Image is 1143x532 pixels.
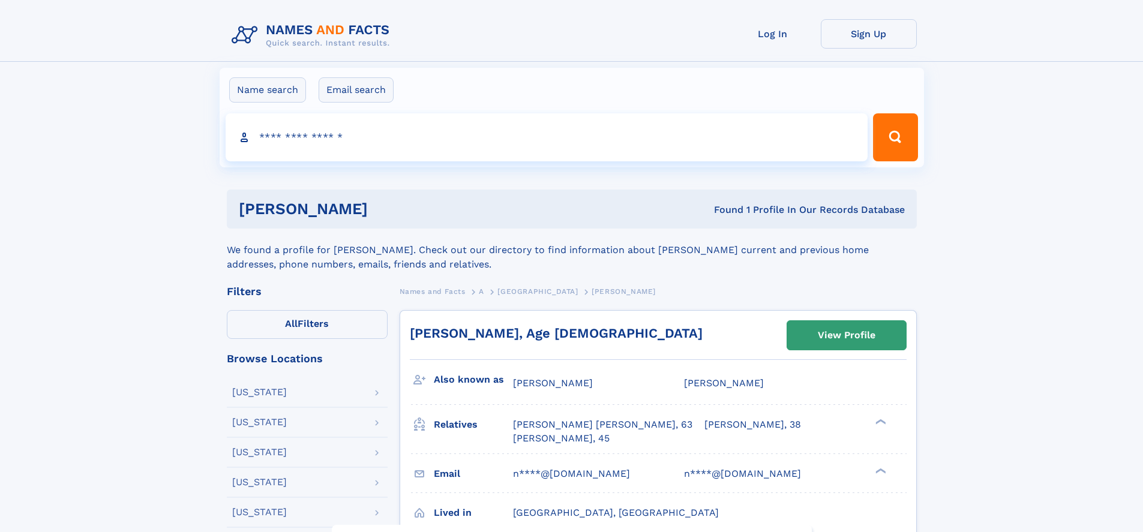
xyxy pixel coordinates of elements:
[513,507,719,518] span: [GEOGRAPHIC_DATA], [GEOGRAPHIC_DATA]
[513,418,692,431] a: [PERSON_NAME] [PERSON_NAME], 63
[497,287,578,296] span: [GEOGRAPHIC_DATA]
[434,369,513,390] h3: Also known as
[227,353,388,364] div: Browse Locations
[232,507,287,517] div: [US_STATE]
[818,321,875,349] div: View Profile
[434,464,513,484] h3: Email
[227,19,400,52] img: Logo Names and Facts
[872,418,887,426] div: ❯
[227,229,917,272] div: We found a profile for [PERSON_NAME]. Check out our directory to find information about [PERSON_N...
[821,19,917,49] a: Sign Up
[513,432,610,445] a: [PERSON_NAME], 45
[592,287,656,296] span: [PERSON_NAME]
[434,414,513,435] h3: Relatives
[410,326,703,341] a: [PERSON_NAME], Age [DEMOGRAPHIC_DATA]
[479,287,484,296] span: A
[227,286,388,297] div: Filters
[227,310,388,339] label: Filters
[232,447,287,457] div: [US_STATE]
[873,113,917,161] button: Search Button
[479,284,484,299] a: A
[872,467,887,474] div: ❯
[232,417,287,427] div: [US_STATE]
[239,202,541,217] h1: [PERSON_NAME]
[232,387,287,397] div: [US_STATE]
[400,284,466,299] a: Names and Facts
[229,77,306,103] label: Name search
[285,318,298,329] span: All
[684,377,764,389] span: [PERSON_NAME]
[226,113,868,161] input: search input
[787,321,906,350] a: View Profile
[434,503,513,523] h3: Lived in
[497,284,578,299] a: [GEOGRAPHIC_DATA]
[319,77,394,103] label: Email search
[725,19,821,49] a: Log In
[232,477,287,487] div: [US_STATE]
[541,203,905,217] div: Found 1 Profile In Our Records Database
[513,377,593,389] span: [PERSON_NAME]
[704,418,801,431] a: [PERSON_NAME], 38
